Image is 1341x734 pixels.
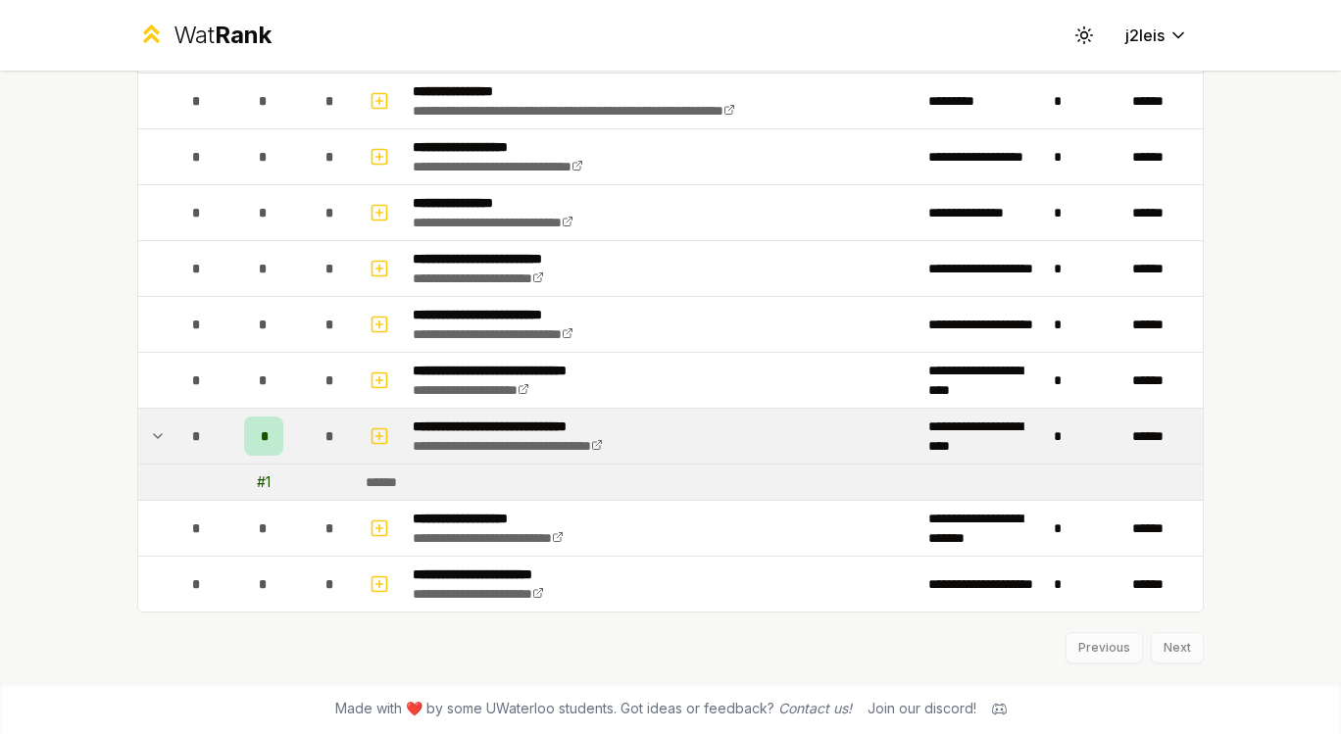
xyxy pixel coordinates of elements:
a: WatRank [137,20,272,51]
div: # 1 [257,472,271,492]
div: Wat [174,20,272,51]
button: j2leis [1110,18,1204,53]
span: Rank [215,21,272,49]
span: j2leis [1125,24,1165,47]
a: Contact us! [778,700,852,716]
div: Join our discord! [868,699,976,718]
span: Made with ❤️ by some UWaterloo students. Got ideas or feedback? [335,699,852,718]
